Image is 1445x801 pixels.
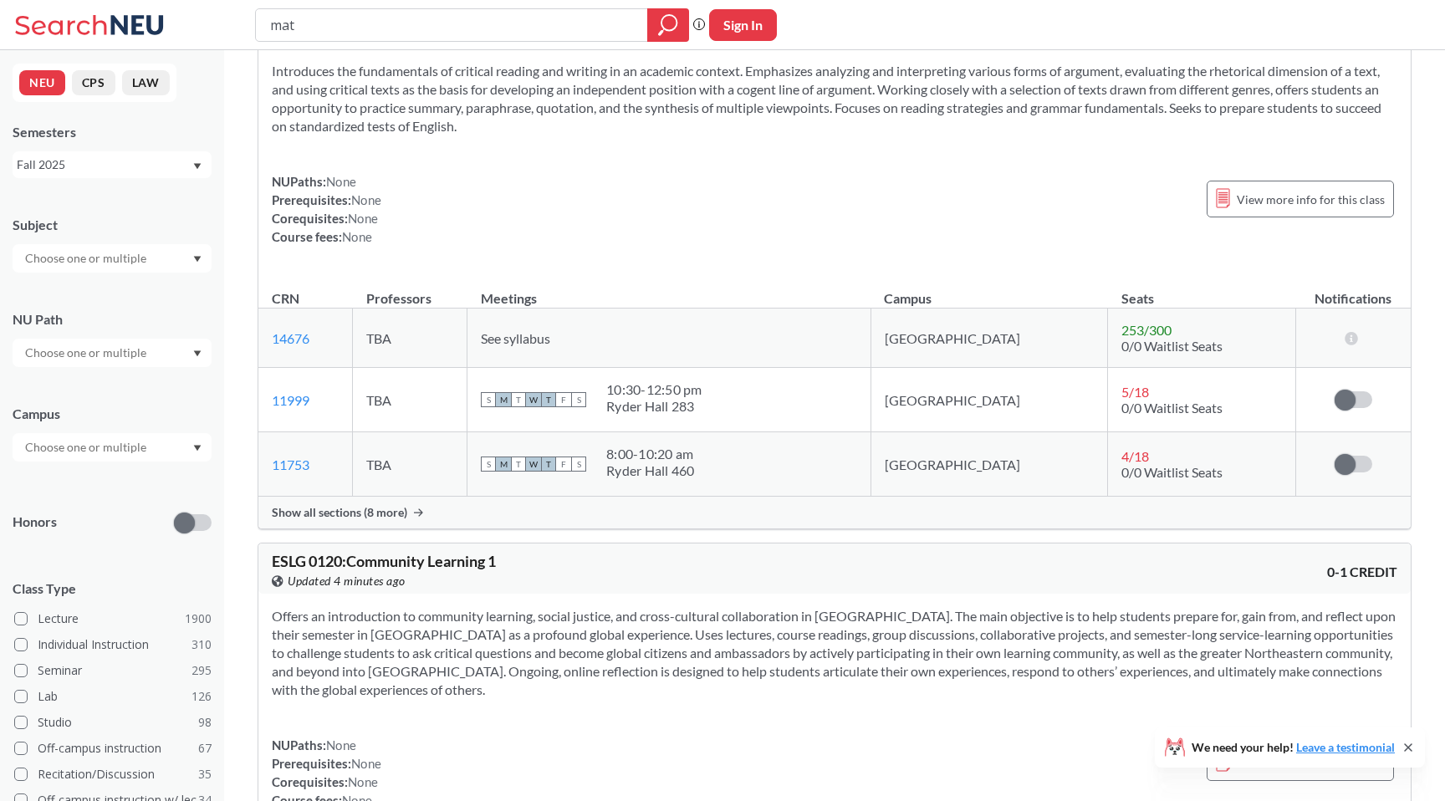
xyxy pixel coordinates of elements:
[198,739,212,758] span: 67
[17,437,157,457] input: Choose one or multiple
[606,462,695,479] div: Ryder Hall 460
[1121,384,1149,400] span: 5 / 18
[272,552,496,570] span: ESLG 0120 : Community Learning 1
[13,433,212,462] div: Dropdown arrow
[14,763,212,785] label: Recitation/Discussion
[1296,740,1395,754] a: Leave a testimonial
[13,310,212,329] div: NU Path
[556,392,571,407] span: F
[17,343,157,363] input: Choose one or multiple
[272,62,1397,135] section: Introduces the fundamentals of critical reading and writing in an academic context. Emphasizes an...
[541,457,556,472] span: T
[348,211,378,226] span: None
[1121,400,1223,416] span: 0/0 Waitlist Seats
[326,174,356,189] span: None
[1108,273,1295,309] th: Seats
[288,572,406,590] span: Updated 4 minutes ago
[481,457,496,472] span: S
[272,392,309,408] a: 11999
[193,445,202,452] svg: Dropdown arrow
[193,350,202,357] svg: Dropdown arrow
[122,70,170,95] button: LAW
[348,774,378,789] span: None
[14,712,212,733] label: Studio
[198,713,212,732] span: 98
[353,432,467,497] td: TBA
[556,457,571,472] span: F
[326,737,356,753] span: None
[13,405,212,423] div: Campus
[13,151,212,178] div: Fall 2025Dropdown arrow
[13,339,212,367] div: Dropdown arrow
[526,392,541,407] span: W
[1237,189,1385,210] span: View more info for this class
[13,216,212,234] div: Subject
[351,756,381,771] span: None
[272,289,299,308] div: CRN
[272,505,407,520] span: Show all sections (8 more)
[342,229,372,244] span: None
[709,9,777,41] button: Sign In
[1295,273,1411,309] th: Notifications
[647,8,689,42] div: magnifying glass
[1192,742,1395,753] span: We need your help!
[268,11,636,39] input: Class, professor, course number, "phrase"
[272,607,1397,699] section: Offers an introduction to community learning, social justice, and cross-cultural collaboration in...
[272,330,309,346] a: 14676
[511,392,526,407] span: T
[198,765,212,783] span: 35
[606,398,702,415] div: Ryder Hall 283
[658,13,678,37] svg: magnifying glass
[1121,448,1149,464] span: 4 / 18
[1327,563,1397,581] span: 0-1 CREDIT
[72,70,115,95] button: CPS
[191,661,212,680] span: 295
[353,309,467,368] td: TBA
[606,446,695,462] div: 8:00 - 10:20 am
[541,392,556,407] span: T
[871,368,1108,432] td: [GEOGRAPHIC_DATA]
[14,634,212,656] label: Individual Instruction
[496,457,511,472] span: M
[17,248,157,268] input: Choose one or multiple
[14,686,212,707] label: Lab
[496,392,511,407] span: M
[272,172,381,246] div: NUPaths: Prerequisites: Corequisites: Course fees:
[13,579,212,598] span: Class Type
[481,392,496,407] span: S
[606,381,702,398] div: 10:30 - 12:50 pm
[13,123,212,141] div: Semesters
[13,513,57,532] p: Honors
[481,330,550,346] span: See syllabus
[191,635,212,654] span: 310
[185,610,212,628] span: 1900
[14,608,212,630] label: Lecture
[193,163,202,170] svg: Dropdown arrow
[19,70,65,95] button: NEU
[272,457,309,472] a: 11753
[571,392,586,407] span: S
[571,457,586,472] span: S
[467,273,871,309] th: Meetings
[17,156,191,174] div: Fall 2025
[353,368,467,432] td: TBA
[511,457,526,472] span: T
[191,687,212,706] span: 126
[258,497,1411,528] div: Show all sections (8 more)
[871,309,1108,368] td: [GEOGRAPHIC_DATA]
[1121,322,1172,338] span: 253 / 300
[14,660,212,681] label: Seminar
[193,256,202,263] svg: Dropdown arrow
[14,737,212,759] label: Off-campus instruction
[13,244,212,273] div: Dropdown arrow
[1121,338,1223,354] span: 0/0 Waitlist Seats
[871,432,1108,497] td: [GEOGRAPHIC_DATA]
[351,192,381,207] span: None
[526,457,541,472] span: W
[871,273,1108,309] th: Campus
[353,273,467,309] th: Professors
[1121,464,1223,480] span: 0/0 Waitlist Seats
